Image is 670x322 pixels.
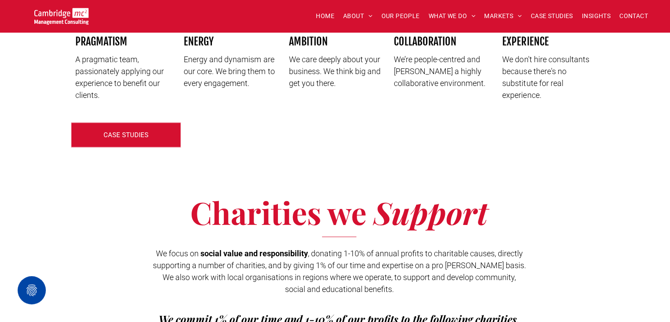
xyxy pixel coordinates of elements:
span: We don't hire consultants because there's no substitute for real experience. [502,55,589,100]
span: We’re people-centred and [PERSON_NAME] a highly collaborative environment. [393,55,485,88]
span: We care deeply about your business. We think big and get you there. [289,55,380,88]
span: We focus on [156,249,199,258]
span: COLLABORATION [393,35,456,48]
span: social value and responsibility [200,249,308,258]
a: HOME [311,9,339,23]
span: ENERGY [184,35,214,48]
span: AMBITION [289,35,327,48]
a: INSIGHTS [577,9,615,23]
a: ABOUT [339,9,377,23]
a: OUR PEOPLE [377,9,424,23]
a: CASE STUDIES [71,122,181,147]
span: Charities [190,191,321,233]
span: EXPERIENCE [502,35,548,48]
span: A pragmatic team, passionately applying our experience to benefit our clients. [75,55,164,100]
span: Support [374,191,488,233]
span: we [327,191,366,233]
span: CASE STUDIES [104,124,148,146]
span: PRAGMATISM [75,35,127,48]
span: Energy and dynamism are our core. We bring them to every engagement. [184,55,274,88]
img: Go to Homepage [34,8,89,25]
span: , donating 1-10% of annual profits to charitable causes, directly supporting a number of charitie... [153,249,526,294]
a: MARKETS [480,9,526,23]
a: CONTACT [615,9,652,23]
a: CASE STUDIES [526,9,577,23]
a: WHAT WE DO [424,9,480,23]
a: Your Business Transformed | Cambridge Management Consulting [34,9,89,19]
